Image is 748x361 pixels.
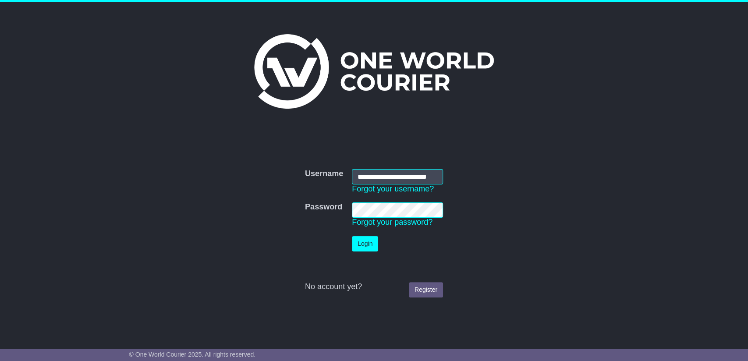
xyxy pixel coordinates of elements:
[129,351,256,358] span: © One World Courier 2025. All rights reserved.
[352,236,378,251] button: Login
[305,169,343,179] label: Username
[305,282,443,292] div: No account yet?
[352,184,434,193] a: Forgot your username?
[352,218,432,227] a: Forgot your password?
[305,202,342,212] label: Password
[254,34,493,109] img: One World
[409,282,443,297] a: Register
